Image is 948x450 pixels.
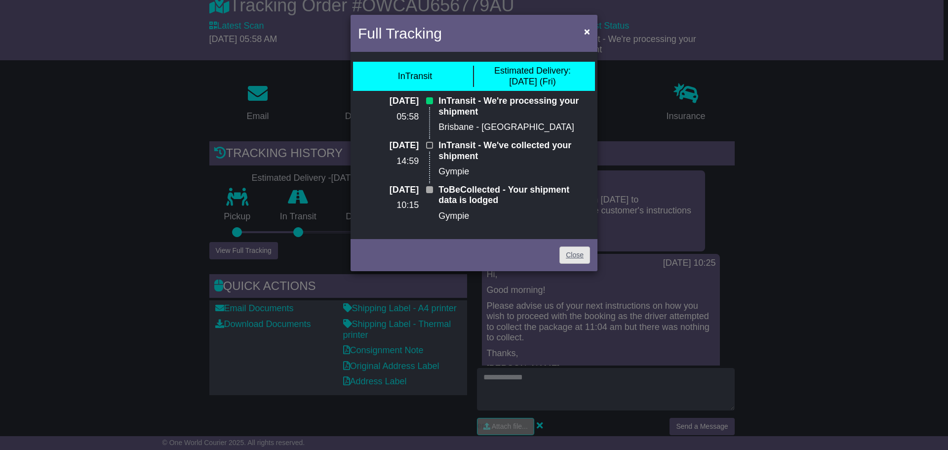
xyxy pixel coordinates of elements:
[438,166,590,177] p: Gympie
[358,185,419,196] p: [DATE]
[559,246,590,264] a: Close
[438,122,590,133] p: Brisbane - [GEOGRAPHIC_DATA]
[438,140,590,162] p: InTransit - We've collected your shipment
[579,21,595,41] button: Close
[584,26,590,37] span: ×
[358,96,419,107] p: [DATE]
[358,200,419,211] p: 10:15
[358,156,419,167] p: 14:59
[398,71,432,82] div: InTransit
[438,96,590,117] p: InTransit - We're processing your shipment
[438,185,590,206] p: ToBeCollected - Your shipment data is lodged
[358,22,442,44] h4: Full Tracking
[358,112,419,123] p: 05:58
[494,66,571,76] span: Estimated Delivery:
[438,211,590,222] p: Gympie
[358,140,419,151] p: [DATE]
[494,66,571,87] div: [DATE] (Fri)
